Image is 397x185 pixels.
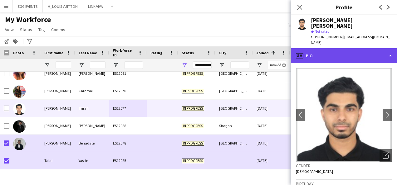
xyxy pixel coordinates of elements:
[41,152,75,169] div: Talal
[311,17,392,29] div: [PERSON_NAME] [PERSON_NAME]
[215,82,253,99] div: [GEOGRAPHIC_DATA]
[75,135,109,152] div: Benadate
[182,50,194,55] span: Status
[83,0,108,12] button: LINK VIVA
[230,61,249,69] input: City Filter Input
[109,152,147,169] div: ES12085
[51,27,65,32] span: Comms
[26,38,33,45] app-action-btn: Advanced filters
[79,62,84,68] button: Open Filter Menu
[182,71,204,76] span: In progress
[182,124,204,128] span: In progress
[380,149,392,162] div: Open photos pop-in
[75,82,109,99] div: Caramol
[150,50,162,55] span: Rating
[268,61,287,69] input: Joined Filter Input
[13,68,26,80] img: Sharmila Bohara
[56,61,71,69] input: First Name Filter Input
[182,141,204,146] span: In progress
[13,85,26,98] img: Kristina Caramol
[311,35,343,39] span: t. [PHONE_NUMBER]
[38,27,45,32] span: Tag
[291,3,397,11] h3: Profile
[5,27,14,32] span: View
[109,100,147,117] div: ES12077
[253,100,290,117] div: [DATE]
[13,103,26,115] img: Aashir Imran
[41,65,75,82] div: [PERSON_NAME]
[124,61,143,69] input: Workforce ID Filter Input
[109,65,147,82] div: ES12061
[13,120,26,133] img: Abdullah Alshawi
[109,82,147,99] div: ES12070
[215,135,253,152] div: [GEOGRAPHIC_DATA]
[257,62,262,68] button: Open Filter Menu
[253,135,290,152] div: [DATE]
[182,106,204,111] span: In progress
[311,35,390,45] span: | [EMAIL_ADDRESS][DOMAIN_NAME]
[253,65,290,82] div: [DATE]
[109,135,147,152] div: ES12078
[2,26,16,34] a: View
[291,48,397,63] div: Bio
[41,135,75,152] div: [PERSON_NAME]
[49,26,68,34] a: Comms
[182,62,187,68] button: Open Filter Menu
[41,100,75,117] div: [PERSON_NAME]
[296,163,392,168] h3: Gender
[75,100,109,117] div: Imran
[253,82,290,99] div: [DATE]
[215,117,253,134] div: Sharjah
[296,68,392,162] img: Crew avatar or photo
[219,62,225,68] button: Open Filter Menu
[215,100,253,117] div: [GEOGRAPHIC_DATA]
[90,61,105,69] input: Last Name Filter Input
[12,38,19,45] app-action-btn: Add to tag
[17,26,35,34] a: Status
[215,65,253,82] div: [GEOGRAPHIC_DATA]
[257,50,269,55] span: Joined
[2,38,10,45] app-action-btn: Notify workforce
[315,29,330,34] span: Not rated
[75,152,109,169] div: Yassin
[79,50,97,55] span: Last Name
[13,50,24,55] span: Photo
[113,62,119,68] button: Open Filter Menu
[253,117,290,134] div: [DATE]
[182,89,204,93] span: In progress
[182,159,204,163] span: In progress
[36,26,47,34] a: Tag
[113,48,135,57] span: Workforce ID
[75,65,109,82] div: [PERSON_NAME]
[109,117,147,134] div: ES12088
[253,152,290,169] div: [DATE]
[219,50,226,55] span: City
[41,82,75,99] div: [PERSON_NAME]
[20,27,32,32] span: Status
[13,0,43,12] button: EGG EVENTS
[75,117,109,134] div: [PERSON_NAME]
[41,117,75,134] div: [PERSON_NAME]
[5,15,51,24] span: My Workforce
[44,50,63,55] span: First Name
[13,138,26,150] img: Gloria Benadate
[44,62,50,68] button: Open Filter Menu
[43,0,83,12] button: H_LOUIS VUITTON
[296,169,333,174] span: [DEMOGRAPHIC_DATA]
